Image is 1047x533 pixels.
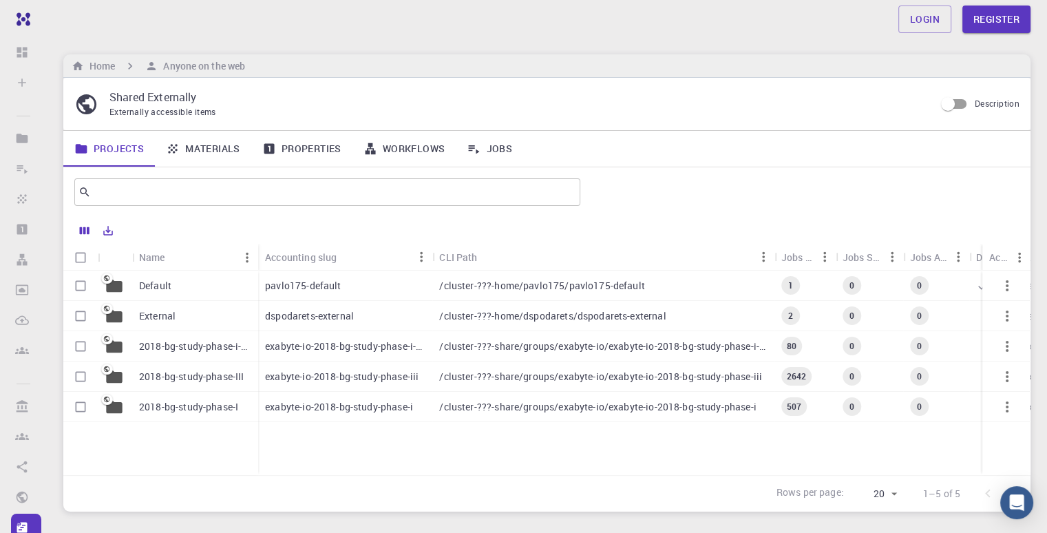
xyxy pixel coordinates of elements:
div: Open Intercom Messenger [1000,486,1033,519]
p: exabyte-io-2018-bg-study-phase-iii [265,370,419,384]
p: exabyte-io-2018-bg-study-phase-i [265,400,413,414]
div: 20 [849,484,901,504]
span: 80 [781,340,802,352]
a: Properties [251,131,352,167]
p: 2018-bg-study-phase-i-ph [139,339,251,353]
span: 2642 [781,370,812,382]
span: 0 [911,401,927,412]
button: Menu [236,247,258,269]
img: logo [11,12,30,26]
button: Export [96,220,120,242]
button: Menu [881,246,903,268]
span: 0 [911,280,927,291]
a: Register [962,6,1030,33]
div: Name [132,244,258,271]
nav: breadcrumb [69,59,248,74]
p: /cluster-???-share/groups/exabyte-io/exabyte-io-2018-bg-study-phase-iii [439,370,762,384]
p: /cluster-???-home/pavlo175/pavlo175-default [439,279,644,293]
span: 0 [911,340,927,352]
p: /cluster-???-home/dspodarets/dspodarets-external [439,309,666,323]
div: Jobs Active [903,244,969,271]
span: Externally accessible items [109,106,216,117]
p: Shared Externally [109,89,924,105]
div: Accounting slug [258,244,432,271]
a: Workflows [352,131,456,167]
div: Name [139,244,165,271]
a: Jobs [456,131,523,167]
p: /cluster-???-share/groups/exabyte-io/exabyte-io-2018-bg-study-phase-i-ph [439,339,767,353]
button: Sort [337,246,359,268]
button: Menu [410,246,432,268]
div: Actions [982,244,1030,271]
button: Columns [73,220,96,242]
p: /cluster-???-share/groups/exabyte-io/exabyte-io-2018-bg-study-phase-i [439,400,756,414]
div: Accounting slug [265,244,337,271]
a: Projects [63,131,155,167]
p: Default [139,279,171,293]
div: CLI Path [439,244,477,271]
p: exabyte-io-2018-bg-study-phase-i-ph [265,339,425,353]
p: 1–5 of 5 [923,487,960,501]
button: Menu [814,246,836,268]
p: dspodarets-external [265,309,354,323]
div: Icon [98,244,132,271]
span: 0 [911,310,927,322]
span: 0 [844,401,860,412]
span: 1 [783,280,799,291]
span: 2 [783,310,799,322]
p: 2018-bg-study-phase-I [139,400,238,414]
button: Sort [165,247,187,269]
div: Jobs Total [774,244,836,271]
a: Login [898,6,951,33]
div: Jobs Subm. [843,244,881,271]
button: Menu [752,246,774,268]
span: 0 [844,340,860,352]
div: CLI Path [432,244,774,271]
p: 2018-bg-study-phase-III [139,370,244,384]
div: Jobs Total [781,244,814,271]
div: Jobs Active [910,244,947,271]
span: 507 [781,401,807,412]
div: Actions [989,244,1008,271]
span: Description [975,98,1019,109]
span: 0 [911,370,927,382]
button: Menu [947,246,969,268]
p: Rows per page: [776,485,844,501]
p: pavlo175-default [265,279,341,293]
span: 0 [844,310,860,322]
a: Materials [155,131,251,167]
p: External [139,309,176,323]
h6: Anyone on the web [158,59,245,74]
h6: Home [84,59,115,74]
div: Jobs Subm. [836,244,903,271]
span: 0 [844,370,860,382]
button: Menu [1008,247,1030,269]
span: 0 [844,280,860,291]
